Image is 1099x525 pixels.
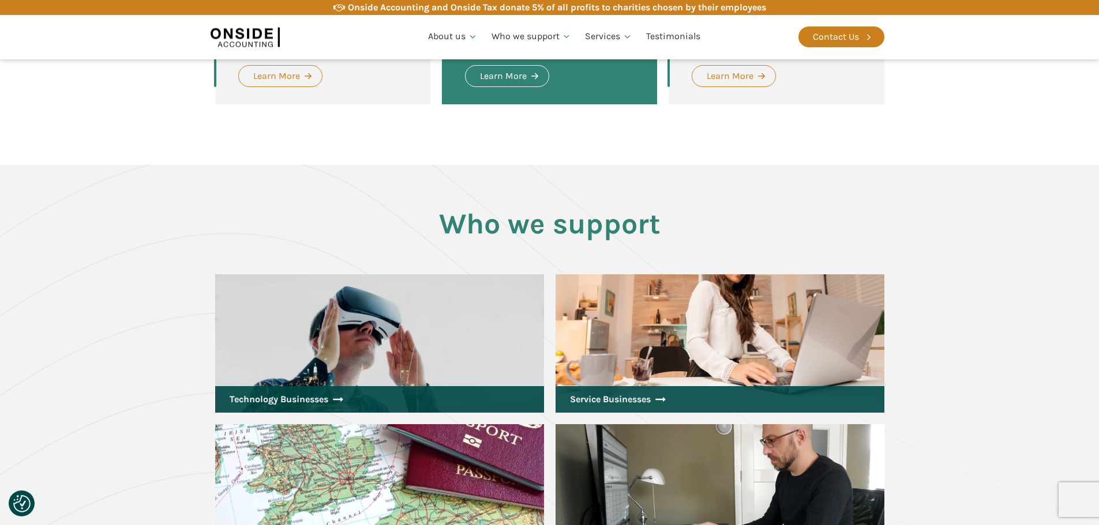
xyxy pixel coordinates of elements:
[707,69,753,84] div: Learn More
[639,17,707,56] a: Testimonials
[578,17,639,56] a: Services
[813,29,859,44] div: Contact Us
[692,65,776,87] a: Learn More
[215,208,884,240] h2: Who we support
[798,27,884,47] a: Contact Us
[556,386,884,413] a: Service Businesses
[215,386,544,413] a: Technology Businesses
[480,69,527,84] div: Learn More
[465,65,549,87] a: Learn More
[13,495,31,512] img: Revisit consent button
[485,17,579,56] a: Who we support
[13,495,31,512] button: Consent Preferences
[238,65,322,87] a: Learn More
[421,17,485,56] a: About us
[253,69,300,84] div: Learn More
[211,24,280,50] img: Onside Accounting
